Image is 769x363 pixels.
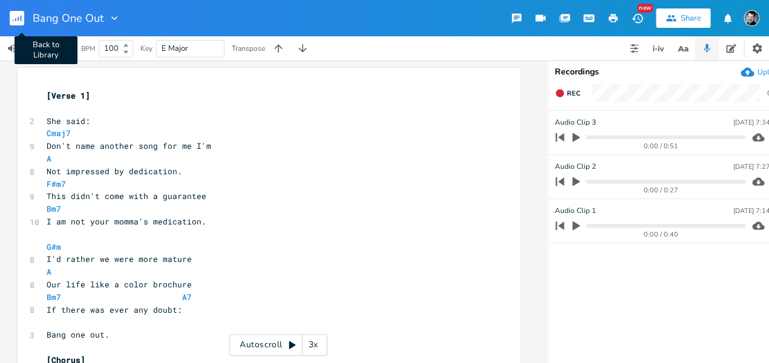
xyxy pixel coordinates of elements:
span: Rec [567,89,580,98]
button: Share [656,8,710,28]
div: Key [140,45,152,52]
span: A [47,266,51,277]
div: Share [680,13,701,24]
div: Autoscroll [229,334,327,356]
img: Timothy James [744,10,759,26]
span: Bm7 [47,203,61,214]
span: A7 [182,292,192,302]
span: [Verse 1] [47,90,90,101]
span: Bang one out. [47,329,110,340]
span: This didn't come with a guarantee [47,191,206,201]
div: 0:00 / 0:51 [576,143,745,149]
span: F#m7 [47,178,66,189]
span: Bm7 [47,292,61,302]
span: A [47,153,51,164]
div: BPM [81,45,95,52]
span: Bang One Out [33,13,103,24]
span: G#m [47,241,61,252]
div: 3x [303,334,324,356]
div: Transpose [232,45,265,52]
span: If there was ever any doubt: [47,304,182,315]
span: Audio Clip 1 [555,205,596,217]
span: E Major [162,43,188,54]
button: Back to Library [10,4,34,33]
span: Not impressed by dedication. [47,166,182,177]
span: She said: [47,116,90,126]
span: Cmaj7 [47,128,71,139]
span: Our life like a color brochure [47,279,192,290]
button: Rec [550,83,585,103]
div: New [637,4,653,13]
span: Audio Clip 3 [555,117,596,128]
div: 0:00 / 0:40 [576,231,745,238]
span: Don't name another song for me I'm [47,140,211,151]
div: 0:00 / 0:27 [576,187,745,194]
button: New [625,7,649,29]
span: I'd rather we were more mature [47,253,192,264]
span: I am not your momma's medication. [47,216,206,227]
span: Audio Clip 2 [555,161,596,172]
